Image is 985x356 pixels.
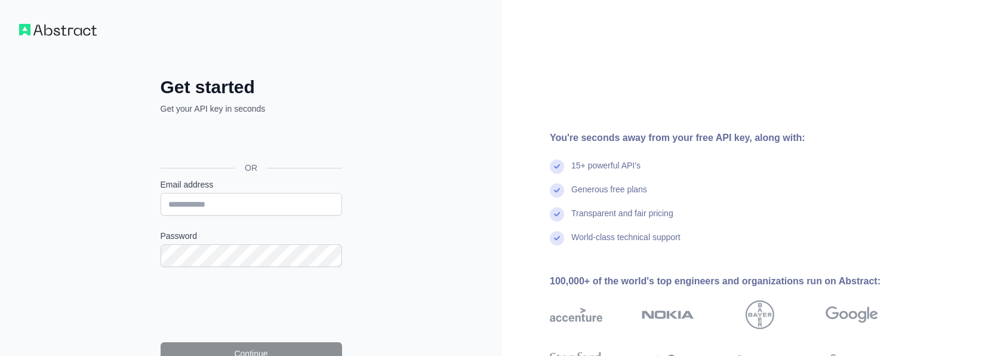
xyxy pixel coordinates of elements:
[161,76,342,98] h2: Get started
[161,103,342,115] p: Get your API key in seconds
[746,300,774,329] img: bayer
[550,231,564,245] img: check mark
[571,207,673,231] div: Transparent and fair pricing
[571,231,681,255] div: World-class technical support
[161,281,342,328] iframe: reCAPTCHA
[19,24,97,36] img: Workflow
[161,230,342,242] label: Password
[550,131,916,145] div: You're seconds away from your free API key, along with:
[550,207,564,222] img: check mark
[550,300,602,329] img: accenture
[155,128,346,154] iframe: Knop Inloggen met Google
[161,179,342,191] label: Email address
[550,183,564,198] img: check mark
[550,274,916,289] div: 100,000+ of the world's top engineers and organizations run on Abstract:
[642,300,694,329] img: nokia
[235,162,267,174] span: OR
[571,183,647,207] div: Generous free plans
[826,300,878,329] img: google
[550,159,564,174] img: check mark
[571,159,641,183] div: 15+ powerful API's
